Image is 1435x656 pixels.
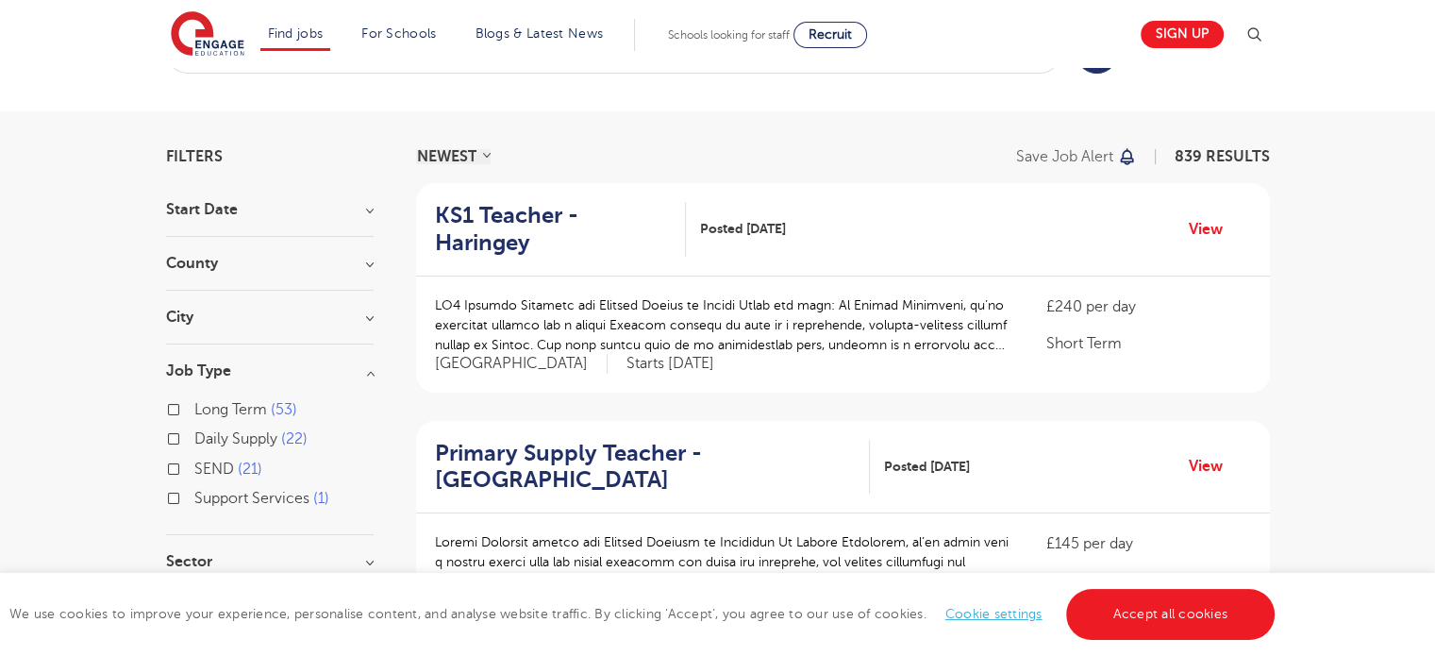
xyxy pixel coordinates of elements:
[476,26,604,41] a: Blogs & Latest News
[194,490,207,502] input: Support Services 1
[945,607,1043,621] a: Cookie settings
[700,219,786,239] span: Posted [DATE]
[435,354,608,374] span: [GEOGRAPHIC_DATA]
[281,430,308,447] span: 22
[166,256,374,271] h3: County
[166,554,374,569] h3: Sector
[238,461,262,478] span: 21
[1046,295,1250,318] p: £240 per day
[1066,589,1276,640] a: Accept all cookies
[1016,149,1113,164] p: Save job alert
[9,607,1279,621] span: We use cookies to improve your experience, personalise content, and analyse website traffic. By c...
[1141,21,1224,48] a: Sign up
[1189,454,1237,479] a: View
[194,430,277,447] span: Daily Supply
[268,26,324,41] a: Find jobs
[626,354,714,374] p: Starts [DATE]
[166,149,223,164] span: Filters
[1046,532,1250,555] p: £145 per day
[435,295,1010,355] p: LO4 Ipsumdo Sitametc adi Elitsed Doeius te Incidi Utlab etd magn: Al Enimad Minimveni, qu’no exer...
[313,490,329,507] span: 1
[435,532,1010,592] p: Loremi Dolorsit ametco adi Elitsed Doeiusm te Incididun Ut Labore Etdolorem, al’en admin veni q n...
[194,401,207,413] input: Long Term 53
[166,202,374,217] h3: Start Date
[166,363,374,378] h3: Job Type
[809,27,852,42] span: Recruit
[435,202,687,257] a: KS1 Teacher - Haringey
[668,28,790,42] span: Schools looking for staff
[435,440,870,495] a: Primary Supply Teacher - [GEOGRAPHIC_DATA]
[194,461,207,473] input: SEND 21
[171,11,244,59] img: Engage Education
[194,430,207,443] input: Daily Supply 22
[166,310,374,325] h3: City
[1189,217,1237,242] a: View
[1175,148,1270,165] span: 839 RESULTS
[194,461,234,478] span: SEND
[1046,569,1250,592] p: Short Term
[793,22,867,48] a: Recruit
[271,401,297,418] span: 53
[435,440,855,495] h2: Primary Supply Teacher - [GEOGRAPHIC_DATA]
[194,490,309,507] span: Support Services
[884,457,970,477] span: Posted [DATE]
[194,401,267,418] span: Long Term
[1046,332,1250,355] p: Short Term
[435,202,672,257] h2: KS1 Teacher - Haringey
[361,26,436,41] a: For Schools
[1016,149,1138,164] button: Save job alert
